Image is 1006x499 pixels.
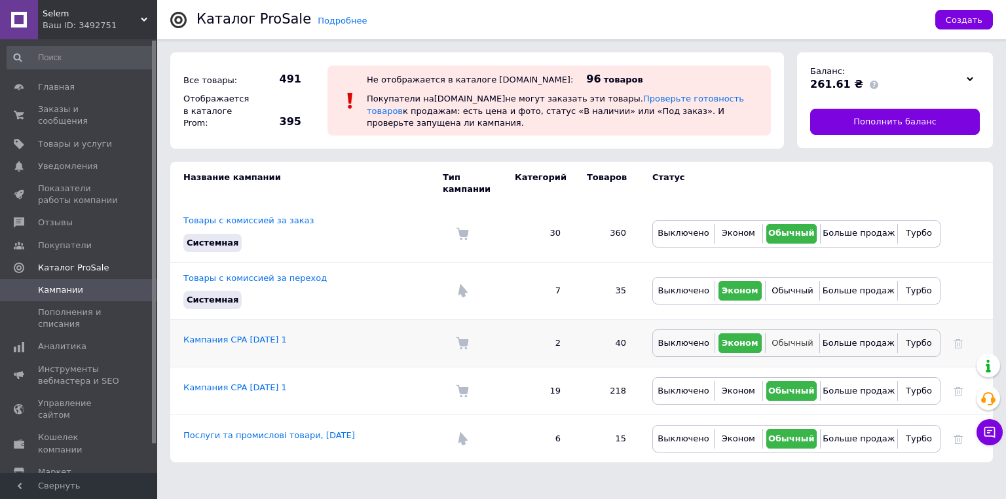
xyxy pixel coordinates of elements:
button: Обычный [769,333,816,353]
span: Selem [43,8,141,20]
td: Тип кампании [443,162,502,205]
span: Системная [187,238,238,248]
span: Турбо [906,338,932,348]
span: Кампании [38,284,83,296]
td: 19 [502,367,574,415]
a: Кампания CPA [DATE] 1 [183,382,287,392]
span: Каталог ProSale [38,262,109,274]
div: Не отображается в каталоге [DOMAIN_NAME]: [367,75,573,84]
td: 40 [574,320,639,367]
span: Баланс: [810,66,845,76]
span: Обычный [768,386,815,396]
span: Выключено [658,286,709,295]
span: Товары и услуги [38,138,112,150]
a: Товары с комиссией за переход [183,273,327,283]
span: Обычный [768,228,815,238]
div: Все товары: [180,71,252,90]
span: Инструменты вебмастера и SEO [38,363,121,387]
span: Обычный [772,286,813,295]
span: Показатели работы компании [38,183,121,206]
td: 15 [574,415,639,463]
span: Покупатели [38,240,92,251]
button: Обычный [766,224,817,244]
button: Эконом [718,429,759,449]
a: Кампания CPA [DATE] 1 [183,335,287,344]
span: Больше продаж [823,286,895,295]
img: Комиссия за заказ [456,337,469,350]
button: Выключено [656,381,711,401]
span: Главная [38,81,75,93]
span: Пополнения и списания [38,306,121,330]
input: Поиск [7,46,155,69]
button: Эконом [718,381,759,401]
img: Комиссия за переход [456,432,469,445]
span: Уведомления [38,160,98,172]
span: Аналитика [38,341,86,352]
button: Обычный [766,381,817,401]
span: Выключено [658,228,709,238]
button: Больше продаж [824,224,894,244]
span: Системная [187,295,238,305]
span: Выключено [658,338,709,348]
button: Турбо [901,281,937,301]
button: Выключено [656,224,711,244]
button: Турбо [901,224,937,244]
span: Выключено [658,386,709,396]
span: Выключено [658,434,709,443]
img: Комиссия за заказ [456,227,469,240]
span: Покупатели на [DOMAIN_NAME] не могут заказать эти товары. к продажам: есть цена и фото, статус «В... [367,94,744,127]
td: 2 [502,320,574,367]
div: Каталог ProSale [196,12,311,26]
td: Статус [639,162,941,205]
span: Создать [946,15,982,25]
button: Турбо [901,333,937,353]
div: Отображается в каталоге Prom: [180,90,252,132]
button: Обычный [769,281,816,301]
td: 7 [502,262,574,319]
button: Турбо [901,429,937,449]
button: Больше продаж [824,429,894,449]
a: Проверьте готовность товаров [367,94,744,115]
span: 96 [586,73,601,85]
a: Подробнее [318,16,367,26]
span: Турбо [906,434,932,443]
button: Больше продаж [823,281,894,301]
span: Больше продаж [823,228,895,238]
span: Эконом [722,434,755,443]
button: Выключено [656,281,711,301]
span: Маркет [38,466,71,478]
span: Турбо [906,286,932,295]
td: 30 [502,205,574,262]
span: Больше продаж [823,434,895,443]
span: Турбо [906,228,932,238]
button: Выключено [656,333,711,353]
button: Турбо [901,381,937,401]
span: Отзывы [38,217,73,229]
span: Больше продаж [823,338,895,348]
span: Эконом [722,386,755,396]
a: Товары с комиссией за заказ [183,215,314,225]
div: Ваш ID: 3492751 [43,20,157,31]
img: :exclamation: [341,91,360,111]
button: Создать [935,10,993,29]
td: 218 [574,367,639,415]
span: Пополнить баланс [853,116,937,128]
span: 395 [255,115,301,129]
img: Комиссия за переход [456,284,469,297]
a: Пополнить баланс [810,109,980,135]
span: 491 [255,72,301,86]
button: Больше продаж [823,333,894,353]
span: Больше продаж [823,386,895,396]
span: Кошелек компании [38,432,121,455]
button: Больше продаж [824,381,894,401]
button: Выключено [656,429,711,449]
span: 261.61 ₴ [810,78,863,90]
button: Обычный [766,429,817,449]
img: Комиссия за заказ [456,384,469,397]
span: Обычный [768,434,815,443]
td: 360 [574,205,639,262]
button: Чат с покупателем [977,419,1003,445]
a: Удалить [954,386,963,396]
span: Эконом [722,286,758,295]
span: Управление сайтом [38,397,121,421]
